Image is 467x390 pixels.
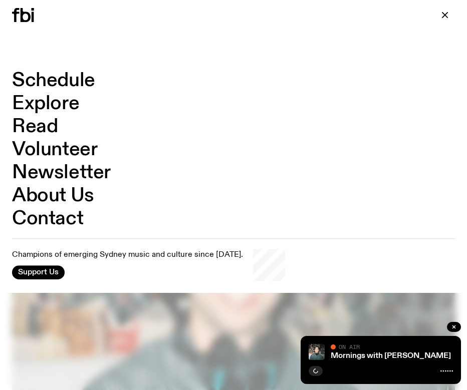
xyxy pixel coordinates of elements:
a: Mornings with [PERSON_NAME] [331,352,451,360]
a: Schedule [12,71,95,90]
a: Explore [12,94,79,113]
button: Support Us [12,265,65,279]
a: Contact [12,209,83,228]
a: Newsletter [12,163,111,182]
a: About Us [12,186,94,205]
span: Support Us [18,268,59,277]
img: Radio presenter Ben Hansen sits in front of a wall of photos and an fbi radio sign. Film photo. B... [309,344,325,360]
span: On Air [339,343,360,350]
a: Read [12,117,58,136]
a: Volunteer [12,140,97,159]
p: Champions of emerging Sydney music and culture since [DATE]. [12,251,243,260]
